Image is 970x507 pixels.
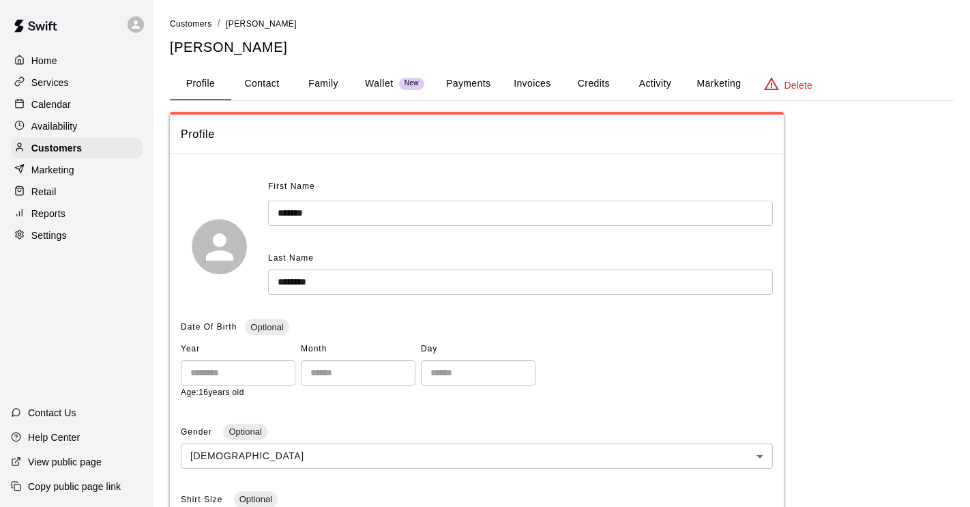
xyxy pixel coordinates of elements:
button: Invoices [501,68,563,100]
li: / [218,16,220,31]
a: Reports [11,203,143,224]
p: View public page [28,455,102,469]
p: Reports [31,207,65,220]
a: Marketing [11,160,143,180]
button: Contact [231,68,293,100]
p: Calendar [31,98,71,111]
p: Help Center [28,431,80,444]
span: Customers [170,19,212,29]
button: Activity [624,68,686,100]
span: Last Name [268,253,314,263]
span: First Name [268,176,315,198]
span: Month [301,338,415,360]
a: Customers [170,18,212,29]
span: Optional [223,426,267,437]
button: Payments [435,68,501,100]
h5: [PERSON_NAME] [170,38,954,57]
a: Calendar [11,94,143,115]
span: [PERSON_NAME] [226,19,297,29]
a: Services [11,72,143,93]
p: Wallet [365,76,394,91]
div: [DEMOGRAPHIC_DATA] [181,444,773,469]
p: Settings [31,229,67,242]
p: Services [31,76,69,89]
a: Customers [11,138,143,158]
button: Profile [170,68,231,100]
p: Contact Us [28,406,76,420]
span: Optional [245,322,289,332]
p: Retail [31,185,57,199]
span: Age: 16 years old [181,388,244,397]
span: Date Of Birth [181,322,237,332]
div: basic tabs example [170,68,954,100]
span: Gender [181,427,215,437]
p: Availability [31,119,78,133]
span: Day [421,338,535,360]
p: Delete [784,78,812,92]
button: Family [293,68,354,100]
span: Profile [181,126,773,143]
nav: breadcrumb [170,16,954,31]
p: Marketing [31,163,74,177]
span: Optional [234,494,278,504]
span: Year [181,338,295,360]
a: Availability [11,116,143,136]
p: Customers [31,141,82,155]
a: Retail [11,182,143,202]
button: Credits [563,68,624,100]
span: New [399,79,424,88]
p: Home [31,54,57,68]
p: Copy public page link [28,480,121,493]
a: Home [11,50,143,71]
span: Shirt Size [181,495,226,504]
button: Marketing [686,68,752,100]
a: Settings [11,225,143,246]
